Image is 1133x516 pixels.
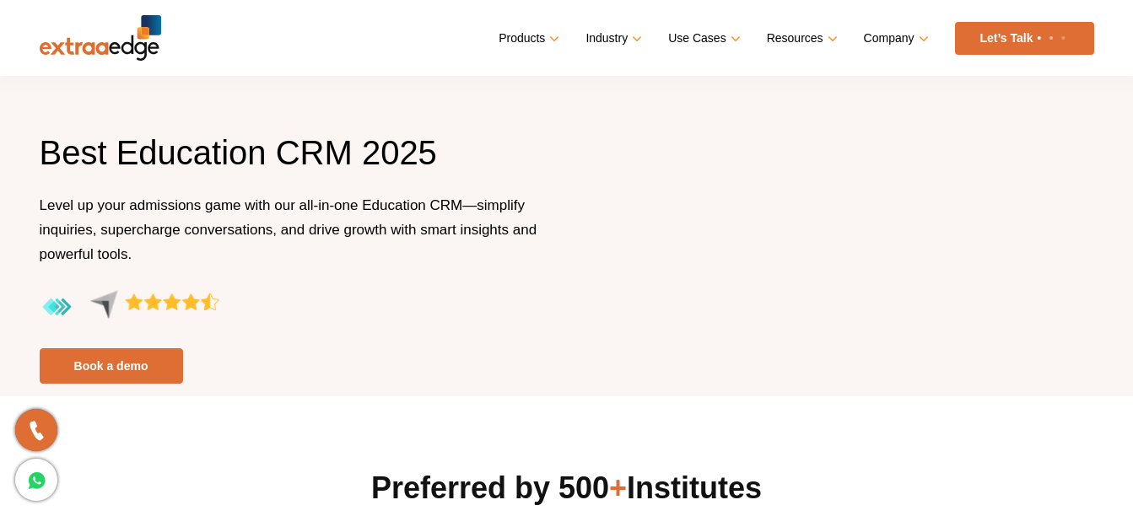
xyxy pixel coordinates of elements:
h2: Preferred by 500 Institutes [40,468,1094,508]
a: Use Cases [668,26,736,51]
a: Company [864,26,925,51]
h1: Best Education CRM 2025 [40,131,554,193]
a: Resources [767,26,834,51]
a: Let’s Talk [955,22,1094,55]
span: + [609,470,627,505]
a: Industry [585,26,639,51]
img: aggregate-rating-by-users [40,290,219,325]
a: Products [499,26,556,51]
span: Level up your admissions game with our all-in-one Education CRM—simplify inquiries, supercharge c... [40,197,537,262]
a: Book a demo [40,348,183,384]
